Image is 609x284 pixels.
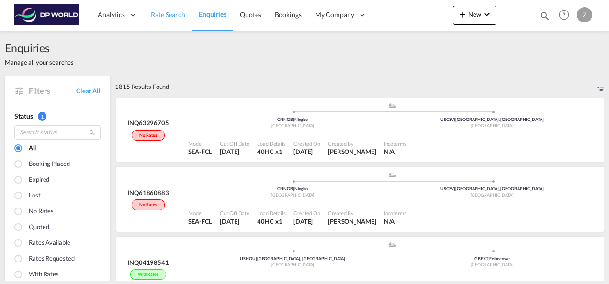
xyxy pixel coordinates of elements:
[98,10,125,20] span: Analytics
[384,147,395,156] div: N/A
[328,140,376,147] div: Created By
[257,147,286,156] div: 40HC x 1
[457,9,468,20] md-icon: icon-plus 400-fg
[127,188,169,197] div: INQ61860883
[220,140,249,147] div: Cut Off Date
[387,103,398,108] md-icon: assets/icons/custom/ship-fill.svg
[271,262,314,267] span: [GEOGRAPHIC_DATA]
[14,4,79,26] img: c08ca190194411f088ed0f3ba295208c.png
[471,123,514,128] span: [GEOGRAPHIC_DATA]
[132,130,164,141] div: No rates
[240,256,345,261] span: USHOU [GEOGRAPHIC_DATA], [GEOGRAPHIC_DATA]
[540,11,550,21] md-icon: icon-magnify
[293,186,294,191] span: |
[199,10,226,18] span: Enquiries
[257,209,286,217] div: Load Details
[29,175,49,186] div: Expired
[220,209,249,217] div: Cut Off Date
[440,186,544,191] span: USCSV [GEOGRAPHIC_DATA], [GEOGRAPHIC_DATA]
[556,7,572,23] span: Help
[220,218,239,225] span: [DATE]
[556,7,577,24] div: Help
[277,186,308,191] span: CNNGB Ningbo
[14,125,101,140] input: Search status
[257,140,286,147] div: Load Details
[127,119,169,127] div: INQ63296705
[384,140,406,147] div: Incoterms
[328,209,376,217] div: Created By
[5,58,74,66] span: Manage all your searches
[130,269,166,280] div: With rates
[29,254,75,264] div: Rates Requested
[14,112,33,120] span: Status
[471,192,514,197] span: [GEOGRAPHIC_DATA]
[387,173,398,177] md-icon: assets/icons/custom/ship-fill.svg
[387,242,398,247] md-icon: assets/icons/custom/ship-fill.svg
[293,218,313,225] span: [DATE]
[29,207,54,217] div: No rates
[115,76,169,97] div: 1815 Results Found
[454,186,455,191] span: |
[293,209,320,217] div: Created On
[488,256,490,261] span: |
[328,218,376,225] span: [PERSON_NAME]
[76,87,101,95] a: Clear All
[89,129,96,136] md-icon: icon-magnify
[293,147,320,156] div: 16 Sep 2025
[453,6,496,25] button: icon-plus 400-fgNewicon-chevron-down
[188,147,212,156] div: SEA-FCL
[293,148,313,155] span: [DATE]
[471,262,514,267] span: [GEOGRAPHIC_DATA]
[293,217,320,226] div: 16 Sep 2025
[188,217,212,226] div: SEA-FCL
[38,112,46,121] span: 1
[29,143,36,154] div: All
[188,209,212,217] div: Mode
[115,98,604,167] div: INQ63296705No rates assets/icons/custom/ship-fill.svgassets/icons/custom/roll-o-plane.svgOriginNi...
[384,217,395,226] div: N/A
[151,11,185,19] span: Rate Search
[29,86,76,96] span: Filters
[5,40,74,55] span: Enquiries
[29,159,70,170] div: Booking placed
[577,7,592,22] div: Z
[293,117,294,122] span: |
[597,76,604,97] div: Sort by: Created on
[220,217,249,226] div: 16 Sep 2025
[256,256,257,261] span: |
[474,256,509,261] span: GBFXT Felixstowe
[384,209,406,217] div: Incoterms
[115,167,604,237] div: INQ61860883No rates assets/icons/custom/ship-fill.svgassets/icons/custom/roll-o-plane.svgOriginNi...
[275,11,302,19] span: Bookings
[328,217,376,226] div: Soraya Valverde
[220,147,249,156] div: 16 Sep 2025
[188,140,212,147] div: Mode
[271,123,314,128] span: [GEOGRAPHIC_DATA]
[457,11,493,18] span: New
[271,192,314,197] span: [GEOGRAPHIC_DATA]
[132,199,164,210] div: No rates
[277,117,308,122] span: CNNGB Ningbo
[454,117,455,122] span: |
[220,148,239,155] span: [DATE]
[29,191,41,201] div: Lost
[481,9,493,20] md-icon: icon-chevron-down
[29,270,59,280] div: With rates
[315,10,354,20] span: My Company
[328,147,376,156] div: Soraya Valverde
[127,258,169,267] div: INQ04198541
[328,148,376,155] span: [PERSON_NAME]
[29,222,49,233] div: Quoted
[293,140,320,147] div: Created On
[440,117,544,122] span: USCSV [GEOGRAPHIC_DATA], [GEOGRAPHIC_DATA]
[29,238,70,249] div: Rates available
[240,11,261,19] span: Quotes
[257,217,286,226] div: 40HC x 1
[540,11,550,25] div: icon-magnify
